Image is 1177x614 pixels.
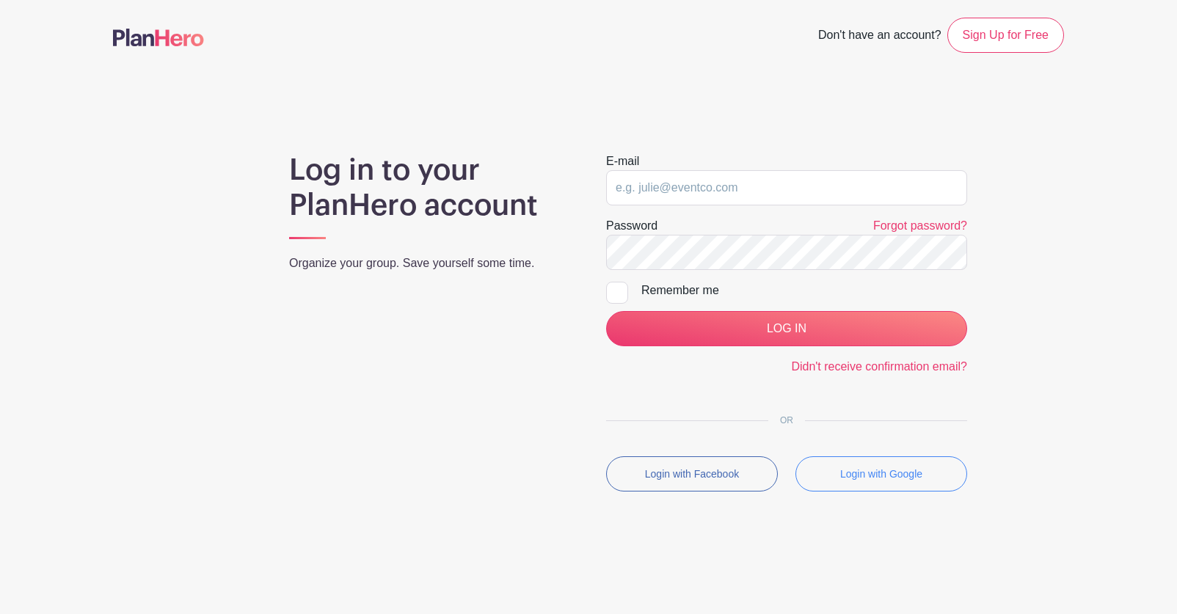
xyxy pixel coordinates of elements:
[606,170,967,205] input: e.g. julie@eventco.com
[606,153,639,170] label: E-mail
[113,29,204,46] img: logo-507f7623f17ff9eddc593b1ce0a138ce2505c220e1c5a4e2b4648c50719b7d32.svg
[289,153,571,223] h1: Log in to your PlanHero account
[645,468,739,480] small: Login with Facebook
[818,21,941,53] span: Don't have an account?
[641,282,967,299] div: Remember me
[606,217,657,235] label: Password
[873,219,967,232] a: Forgot password?
[768,415,805,425] span: OR
[840,468,922,480] small: Login with Google
[606,456,778,491] button: Login with Facebook
[795,456,967,491] button: Login with Google
[947,18,1064,53] a: Sign Up for Free
[289,255,571,272] p: Organize your group. Save yourself some time.
[791,360,967,373] a: Didn't receive confirmation email?
[606,311,967,346] input: LOG IN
